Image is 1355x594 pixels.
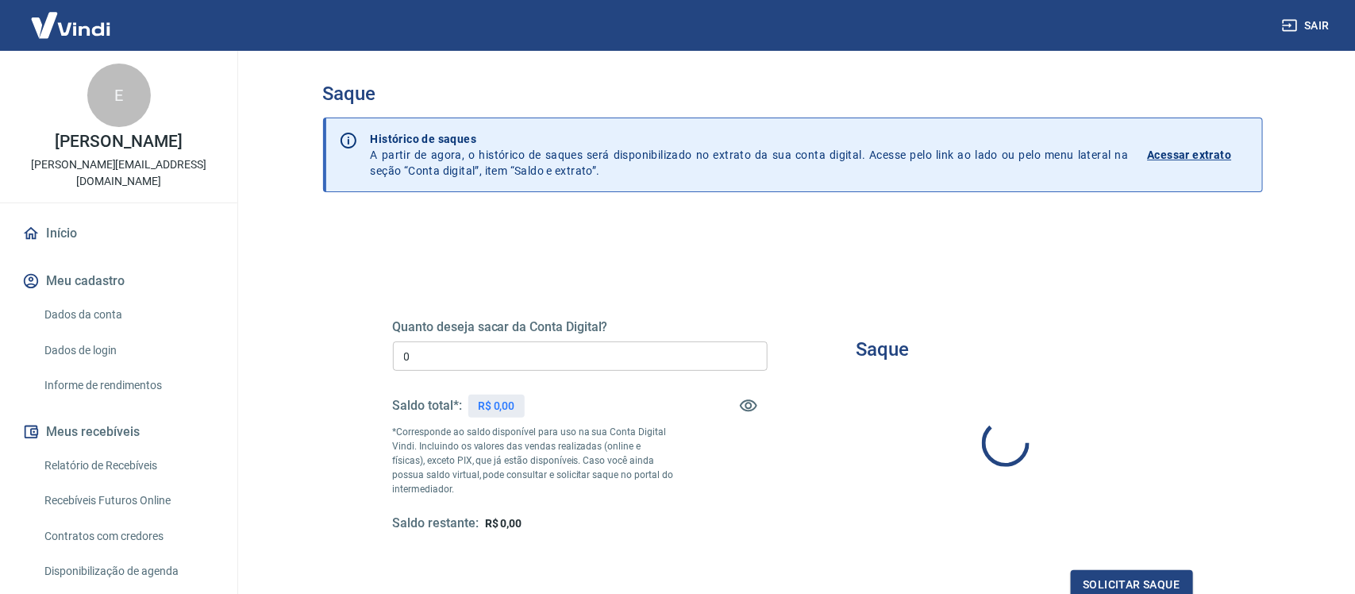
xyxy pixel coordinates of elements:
a: Recebíveis Futuros Online [38,484,218,517]
p: R$ 0,00 [478,398,515,415]
button: Sair [1279,11,1336,40]
span: R$ 0,00 [485,517,522,530]
a: Relatório de Recebíveis [38,449,218,482]
h5: Quanto deseja sacar da Conta Digital? [393,319,768,335]
a: Início [19,216,218,251]
p: [PERSON_NAME][EMAIL_ADDRESS][DOMAIN_NAME] [13,156,225,190]
a: Dados da conta [38,299,218,331]
div: E [87,64,151,127]
p: *Corresponde ao saldo disponível para uso na sua Conta Digital Vindi. Incluindo os valores das ve... [393,425,674,496]
a: Contratos com credores [38,520,218,553]
button: Meu cadastro [19,264,218,299]
img: Vindi [19,1,122,49]
h5: Saldo total*: [393,398,462,414]
h3: Saque [856,338,910,361]
p: [PERSON_NAME] [55,133,182,150]
p: A partir de agora, o histórico de saques será disponibilizado no extrato da sua conta digital. Ac... [371,131,1129,179]
button: Meus recebíveis [19,415,218,449]
h5: Saldo restante: [393,515,479,532]
a: Acessar extrato [1148,131,1249,179]
p: Histórico de saques [371,131,1129,147]
h3: Saque [323,83,1263,105]
a: Informe de rendimentos [38,369,218,402]
a: Dados de login [38,334,218,367]
p: Acessar extrato [1148,147,1232,163]
a: Disponibilização de agenda [38,555,218,588]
